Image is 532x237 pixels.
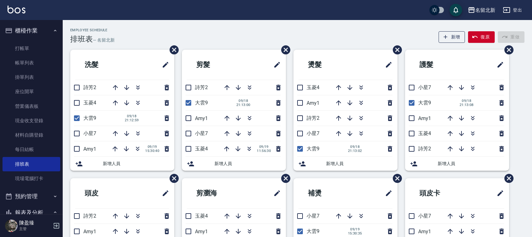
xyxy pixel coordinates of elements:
span: 玉菱4 [195,146,208,152]
span: 21:12:59 [125,118,139,122]
span: 刪除班表 [500,169,514,188]
span: 修改班表的標題 [158,186,169,201]
span: 刪除班表 [388,41,403,59]
a: 現金收支登錄 [3,113,60,128]
a: 掛單列表 [3,70,60,84]
span: 修改班表的標題 [493,186,504,201]
span: 新增人員 [438,160,504,167]
span: 09/18 [348,145,362,149]
span: 小星7 [418,213,431,219]
span: 刪除班表 [165,41,180,59]
span: 09/19 [145,145,159,149]
span: 玉菱4 [418,130,431,136]
h2: 頭皮卡 [410,182,471,204]
a: 材料自購登錄 [3,128,60,142]
span: 刪除班表 [277,41,291,59]
span: 小星7 [83,130,96,136]
span: 修改班表的標題 [270,186,281,201]
span: 09/19 [257,145,271,149]
button: 櫃檯作業 [3,23,60,39]
span: Amy1 [418,229,431,234]
span: 新增人員 [103,160,169,167]
span: Amy1 [83,146,96,152]
span: 詩芳2 [307,115,319,121]
a: 營業儀表板 [3,99,60,113]
button: 復原 [468,31,495,43]
span: 修改班表的標題 [493,57,504,72]
div: 新增人員 [293,157,398,171]
span: 大雲9 [418,100,431,106]
a: 每日結帳 [3,142,60,157]
span: 玉菱4 [83,100,96,106]
h5: 陳盈臻 [19,220,51,226]
span: 新增人員 [326,160,392,167]
button: 新增 [439,31,465,43]
span: 大雲9 [307,146,319,152]
span: 詩芳2 [418,146,431,152]
span: 大雲9 [83,115,96,121]
span: 玉菱4 [307,84,319,90]
span: 修改班表的標題 [158,57,169,72]
span: 21:13:08 [460,103,474,107]
span: 15:30:35 [348,231,362,235]
button: 預約管理 [3,188,60,204]
span: 刪除班表 [165,169,180,188]
span: 刪除班表 [500,41,514,59]
a: 現場電腦打卡 [3,171,60,186]
h6: — 名留北新 [93,37,115,43]
span: 09/18 [460,99,474,103]
button: 名留北新 [465,4,498,17]
img: Logo [8,6,25,13]
div: 名留北新 [475,6,495,14]
button: 報表及分析 [3,204,60,221]
h2: 燙髮 [298,53,356,76]
span: 修改班表的標題 [381,57,392,72]
button: save [450,4,462,16]
h2: 洗髮 [75,53,133,76]
div: 新增人員 [70,157,174,171]
h2: 剪髮 [187,53,245,76]
span: 詩芳2 [83,213,96,219]
div: 新增人員 [405,157,509,171]
span: 09/19 [348,227,362,231]
span: 小星7 [195,130,208,136]
h3: 排班表 [70,35,93,43]
span: Amy1 [418,115,431,121]
span: 09/18 [125,114,139,118]
span: 大雲9 [195,100,208,106]
span: 小星7 [307,213,319,219]
span: Amy1 [83,229,96,234]
span: 詩芳2 [83,84,96,90]
a: 帳單列表 [3,56,60,70]
span: 09/18 [236,99,250,103]
h2: 剪瀏海 [187,182,248,204]
h2: 護髮 [410,53,468,76]
span: 刪除班表 [277,169,291,188]
h2: 補燙 [298,182,356,204]
a: 打帳單 [3,41,60,56]
h2: Employee Schedule [70,28,115,32]
span: Amy1 [195,229,208,234]
span: 21:13:02 [348,149,362,153]
span: 小星7 [418,84,431,90]
span: 15:30:40 [145,149,159,153]
span: 大雲9 [307,228,319,234]
button: 登出 [500,4,524,16]
span: 刪除班表 [388,169,403,188]
span: 11:56:30 [257,149,271,153]
img: Person [5,219,18,232]
span: 小星7 [307,130,319,136]
a: 座位開單 [3,84,60,99]
span: 詩芳2 [195,84,208,90]
span: Amy1 [307,100,319,106]
span: 新增人員 [214,160,281,167]
span: 修改班表的標題 [270,57,281,72]
p: 主管 [19,226,51,232]
h2: 頭皮 [75,182,133,204]
div: 新增人員 [182,157,286,171]
span: 修改班表的標題 [381,186,392,201]
span: Amy1 [195,115,208,121]
span: 玉菱4 [195,213,208,219]
a: 排班表 [3,157,60,171]
span: 21:13:00 [236,103,250,107]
